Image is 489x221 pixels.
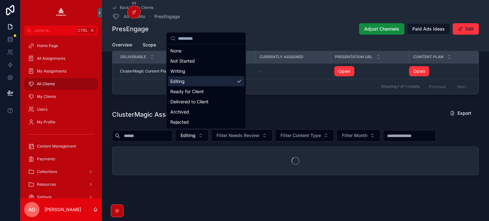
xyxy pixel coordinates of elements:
a: Content Management [24,141,98,152]
button: Adjust Channels [359,23,404,35]
a: All Clients [24,78,98,90]
div: Suggestions [167,45,245,128]
a: Home Page [24,40,98,52]
span: Payments [37,156,55,162]
span: Back to My Clients [120,5,153,10]
h1: PresEngage [112,24,149,33]
span: All Assignments [37,56,65,61]
span: -- [259,69,263,74]
a: Users [24,104,98,115]
span: Showing 1 of 1 results [381,84,420,89]
a: My Profile [24,116,98,128]
button: Jump to...CtrlK [24,25,98,36]
a: Overview [112,39,132,52]
button: Edit [453,23,479,35]
a: All Assignments [24,53,98,64]
div: Delivered to Client [168,97,244,107]
span: Ctrl [77,27,89,34]
a: All Clients [112,13,145,20]
span: Deliverable [120,54,146,59]
span: All Clients [124,13,145,20]
div: None [168,46,244,56]
span: Content Plan [413,54,443,59]
span: Filter Needs Review [216,132,259,139]
a: Payments [24,153,98,165]
div: Editing [168,76,244,86]
div: scrollable content [20,36,102,198]
div: Not Started [168,56,244,66]
a: Back to My Clients [112,5,153,10]
span: Currently Assigned [259,54,303,59]
h1: ClusterMagic Assignments [112,110,194,119]
span: My Profile [37,120,55,125]
span: K [90,28,95,33]
button: Select Button [337,129,380,142]
a: My Clients [24,91,98,102]
a: PresEngage [154,13,180,20]
p: [PERSON_NAME] [45,206,81,213]
a: Scope [143,39,156,52]
span: Users [37,107,47,112]
span: Scope [143,42,156,48]
a: Collections [24,166,98,177]
a: ClusterMagic Content Plan [120,69,195,74]
button: Export [445,107,476,119]
span: Editing [181,132,195,139]
button: Select Button [275,129,334,142]
span: Overview [112,42,132,48]
button: Select Button [211,129,273,142]
span: Home Page [37,43,58,48]
span: Settings [37,195,52,200]
span: ClusterMagic Content Plan [120,69,168,74]
a: -- [259,69,327,74]
a: Settings [24,191,98,203]
a: Open [334,66,405,76]
img: App logo [56,8,66,18]
span: My Clients [37,94,56,99]
span: Paid Ads Ideas [412,26,445,32]
span: AO [28,206,35,213]
span: Collections [37,169,57,174]
div: Rejected [168,117,244,127]
div: Writing [168,66,244,76]
span: Filter Content Type [280,132,321,139]
span: Resources [37,182,56,187]
span: My Assignments [37,69,67,74]
a: Open [409,66,429,76]
div: Ready for Client [168,86,244,97]
span: All Clients [37,81,55,86]
a: Open [409,66,471,76]
a: Resources [24,179,98,190]
div: Archived [168,107,244,117]
a: My Assignments [24,66,98,77]
span: Adjust Channels [364,26,399,32]
a: Open [334,66,354,76]
span: Content Management [37,144,76,149]
button: Select Button [175,129,209,142]
span: Jump to... [34,28,74,33]
span: Presentation URL [335,54,372,59]
span: Filter Month [342,132,367,139]
button: Paid Ads Ideas [407,23,450,35]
